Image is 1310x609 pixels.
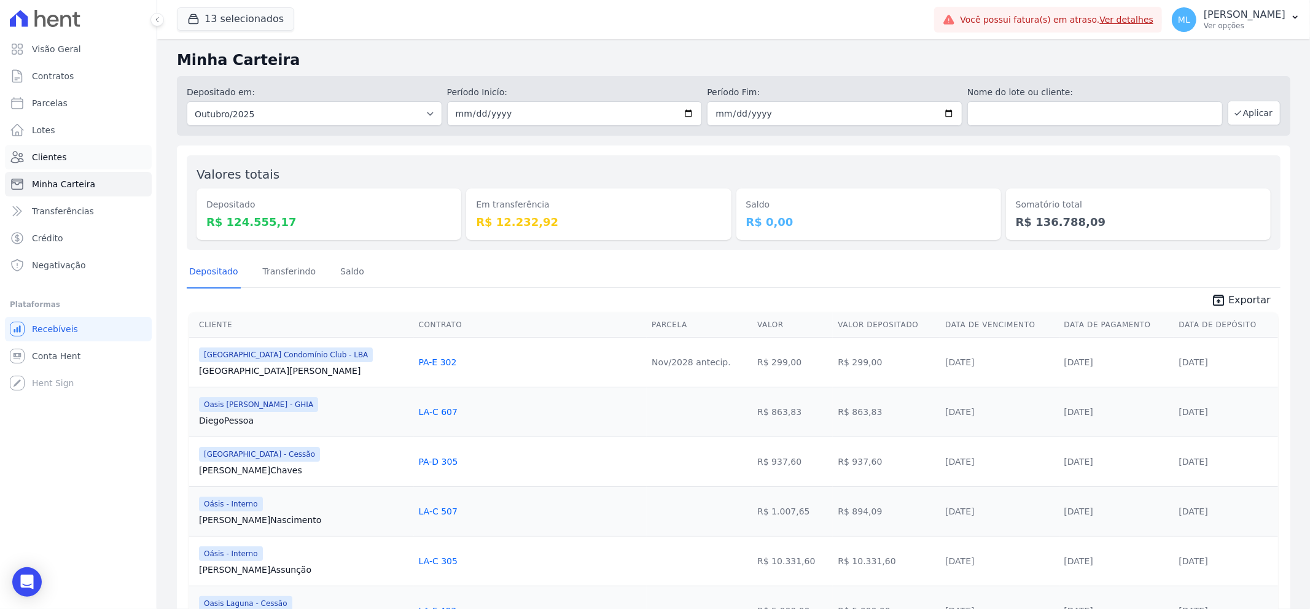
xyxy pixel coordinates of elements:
[1179,506,1208,516] a: [DATE]
[5,91,152,115] a: Parcelas
[447,86,703,99] label: Período Inicío:
[1162,2,1310,37] button: ML [PERSON_NAME] Ver opções
[1016,214,1261,230] dd: R$ 136.788,09
[5,199,152,223] a: Transferências
[1228,101,1281,125] button: Aplicar
[1201,293,1281,310] a: unarchive Exportar
[1204,21,1285,31] p: Ver opções
[940,312,1059,338] th: Data de Vencimento
[32,259,86,271] span: Negativação
[260,257,319,289] a: Transferindo
[833,387,940,436] td: R$ 863,83
[5,172,152,196] a: Minha Carteira
[476,214,721,230] dd: R$ 12.232,92
[32,70,74,82] span: Contratos
[206,214,451,230] dd: R$ 124.555,17
[945,407,974,417] a: [DATE]
[419,506,458,516] a: LA-C 507
[199,447,320,462] span: [GEOGRAPHIC_DATA] - Cessão
[338,257,367,289] a: Saldo
[1064,357,1093,367] a: [DATE]
[187,87,255,97] label: Depositado em:
[1179,556,1208,566] a: [DATE]
[32,350,80,362] span: Conta Hent
[199,564,409,576] a: [PERSON_NAME]Assunção
[1179,407,1208,417] a: [DATE]
[1100,15,1154,25] a: Ver detalhes
[32,97,68,109] span: Parcelas
[652,357,731,367] a: Nov/2028 antecip.
[199,365,409,377] a: [GEOGRAPHIC_DATA][PERSON_NAME]
[199,546,263,561] span: Oásis - Interno
[833,312,940,338] th: Valor Depositado
[1204,9,1285,21] p: [PERSON_NAME]
[32,151,66,163] span: Clientes
[476,198,721,211] dt: Em transferência
[752,312,833,338] th: Valor
[1228,293,1271,308] span: Exportar
[419,556,458,566] a: LA-C 305
[1178,15,1190,24] span: ML
[32,124,55,136] span: Lotes
[1064,556,1093,566] a: [DATE]
[833,436,940,486] td: R$ 937,60
[752,486,833,536] td: R$ 1.007,65
[945,506,974,516] a: [DATE]
[199,464,409,476] a: [PERSON_NAME]Chaves
[752,387,833,436] td: R$ 863,83
[189,312,414,338] th: Cliente
[32,178,95,190] span: Minha Carteira
[419,357,457,367] a: PA-E 302
[746,214,991,230] dd: R$ 0,00
[5,118,152,142] a: Lotes
[945,457,974,467] a: [DATE]
[5,64,152,88] a: Contratos
[197,167,279,182] label: Valores totais
[5,253,152,277] a: Negativação
[32,323,78,335] span: Recebíveis
[5,145,152,169] a: Clientes
[945,357,974,367] a: [DATE]
[5,344,152,368] a: Conta Hent
[10,297,147,312] div: Plataformas
[833,486,940,536] td: R$ 894,09
[1179,457,1208,467] a: [DATE]
[5,317,152,341] a: Recebíveis
[752,436,833,486] td: R$ 937,60
[5,226,152,250] a: Crédito
[199,514,409,526] a: [PERSON_NAME]Nascimento
[1174,312,1278,338] th: Data de Depósito
[1064,506,1093,516] a: [DATE]
[1211,293,1226,308] i: unarchive
[945,556,974,566] a: [DATE]
[1059,312,1174,338] th: Data de Pagamento
[177,49,1290,71] h2: Minha Carteira
[32,205,94,217] span: Transferências
[187,257,241,289] a: Depositado
[206,198,451,211] dt: Depositado
[199,414,409,427] a: DiegoPessoa
[833,337,940,387] td: R$ 299,00
[419,407,458,417] a: LA-C 607
[1064,407,1093,417] a: [DATE]
[960,14,1153,26] span: Você possui fatura(s) em atraso.
[1016,198,1261,211] dt: Somatório total
[32,43,81,55] span: Visão Geral
[199,347,373,362] span: [GEOGRAPHIC_DATA] Condomínio Club - LBA
[967,86,1223,99] label: Nome do lote ou cliente:
[746,198,991,211] dt: Saldo
[177,7,294,31] button: 13 selecionados
[199,497,263,511] span: Oásis - Interno
[414,312,647,338] th: Contrato
[707,86,962,99] label: Período Fim:
[752,337,833,387] td: R$ 299,00
[752,536,833,586] td: R$ 10.331,60
[5,37,152,61] a: Visão Geral
[1064,457,1093,467] a: [DATE]
[12,567,42,597] div: Open Intercom Messenger
[833,536,940,586] td: R$ 10.331,60
[419,457,458,467] a: PA-D 305
[1179,357,1208,367] a: [DATE]
[647,312,752,338] th: Parcela
[32,232,63,244] span: Crédito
